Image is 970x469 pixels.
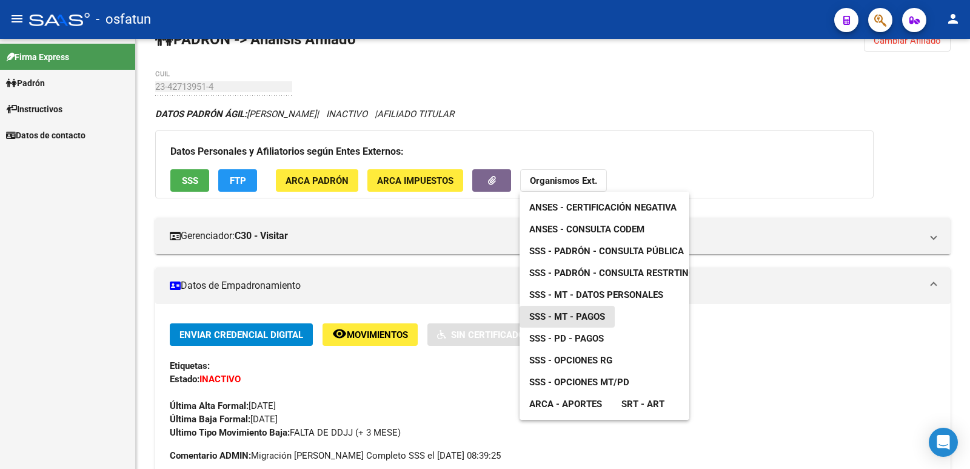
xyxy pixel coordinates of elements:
[520,349,622,371] a: SSS - Opciones RG
[529,333,604,344] span: SSS - PD - Pagos
[520,197,686,218] a: ANSES - Certificación Negativa
[520,306,615,328] a: SSS - MT - Pagos
[520,393,612,415] a: ARCA - Aportes
[529,268,709,278] span: SSS - Padrón - Consulta Restrtingida
[612,393,674,415] a: SRT - ART
[529,224,644,235] span: ANSES - Consulta CODEM
[529,246,684,257] span: SSS - Padrón - Consulta Pública
[529,289,663,300] span: SSS - MT - Datos Personales
[520,371,639,393] a: SSS - Opciones MT/PD
[529,355,612,366] span: SSS - Opciones RG
[520,328,614,349] a: SSS - PD - Pagos
[520,262,719,284] a: SSS - Padrón - Consulta Restrtingida
[520,218,654,240] a: ANSES - Consulta CODEM
[520,240,694,262] a: SSS - Padrón - Consulta Pública
[621,399,664,410] span: SRT - ART
[529,311,605,322] span: SSS - MT - Pagos
[929,428,958,457] div: Open Intercom Messenger
[520,284,673,306] a: SSS - MT - Datos Personales
[529,202,677,213] span: ANSES - Certificación Negativa
[529,377,629,388] span: SSS - Opciones MT/PD
[529,399,602,410] span: ARCA - Aportes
